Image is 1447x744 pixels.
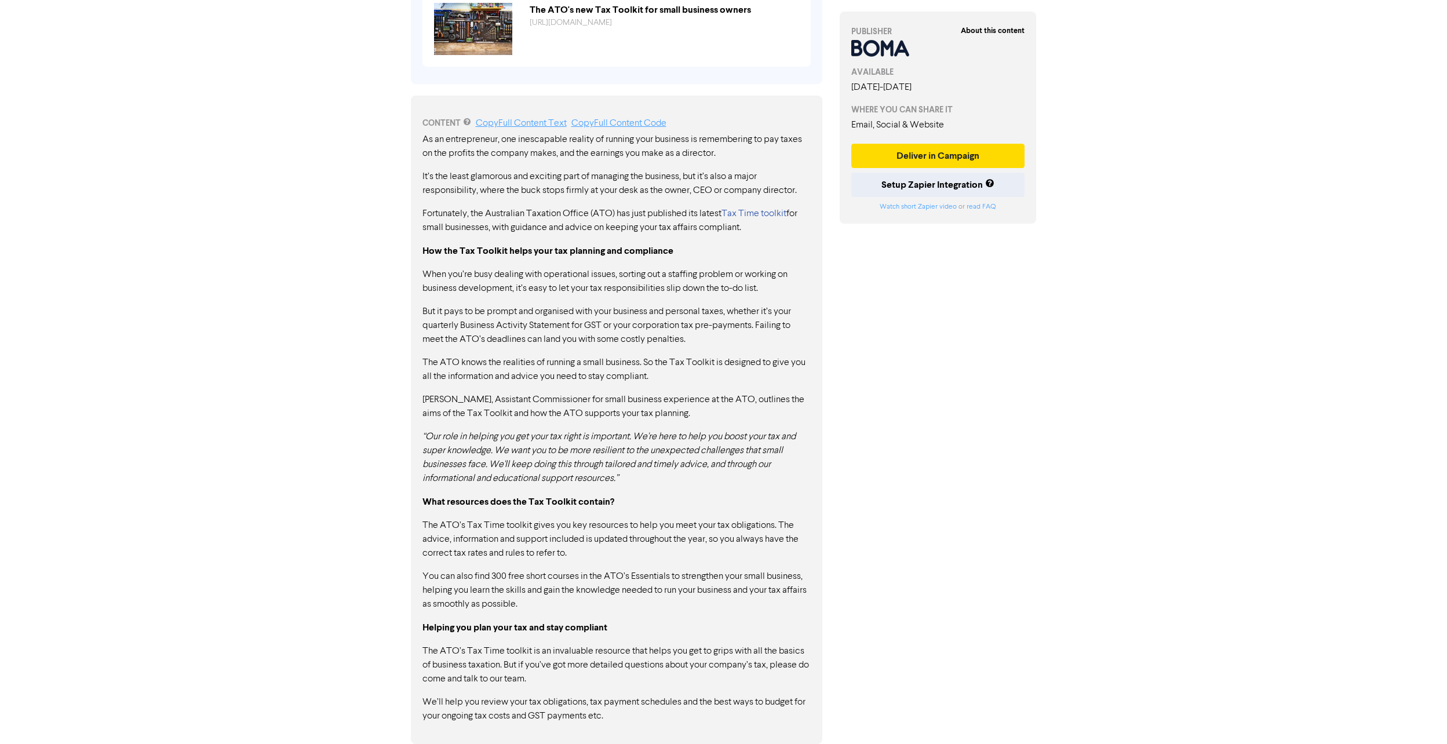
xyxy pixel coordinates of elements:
div: [DATE] - [DATE] [851,81,1025,94]
iframe: Chat Widget [1389,688,1447,744]
p: As an entrepreneur, one inescapable reality of running your business is remembering to pay taxes ... [422,133,811,161]
div: Email, Social & Website [851,118,1025,132]
div: PUBLISHER [851,25,1025,38]
p: It’s the least glamorous and exciting part of managing the business, but it’s also a major respon... [422,170,811,198]
div: or [851,202,1025,212]
strong: What resources does the Tax Toolkit contain? [422,496,614,508]
strong: About this content [961,26,1025,35]
div: CONTENT [422,116,811,130]
em: “Our role in helping you get your tax right is important. We're here to help you boost your tax a... [422,432,796,483]
a: read FAQ [967,203,996,210]
p: The ATO’s Tax Time toolkit gives you key resources to help you meet your tax obligations. The adv... [422,519,811,560]
p: When you’re busy dealing with operational issues, sorting out a staffing problem or working on bu... [422,268,811,296]
p: You can also find 300 free short courses in the ATO’s Essentials to strengthen your small busines... [422,570,811,611]
p: Fortunately, the Australian Taxation Office (ATO) has just published its latest for small busines... [422,207,811,235]
a: Copy Full Content Text [476,119,567,128]
div: WHERE YOU CAN SHARE IT [851,104,1025,116]
div: The ATO's new Tax Toolkit for small business owners [521,3,808,17]
a: [URL][DOMAIN_NAME] [530,19,612,27]
p: But it pays to be prompt and organised with your business and personal taxes, whether it’s your q... [422,305,811,347]
p: [PERSON_NAME], Assistant Commissioner for small business experience at the ATO, outlines the aims... [422,393,811,421]
a: Tax Time toolkit [721,209,786,218]
strong: How the Tax Toolkit helps your tax planning and compliance [422,245,673,257]
button: Setup Zapier Integration [851,173,1025,197]
button: Deliver in Campaign [851,144,1025,168]
a: Watch short Zapier video [880,203,957,210]
strong: Helping you plan your tax and stay compliant [422,622,607,633]
div: https://public2.bomamarketing.com/cp/5liLTCIpEeYwaVRCtWYThn?sa=El58F6Fk [521,17,808,29]
p: The ATO’s Tax Time toolkit is an invaluable resource that helps you get to grips with all the bas... [422,644,811,686]
a: Copy Full Content Code [571,119,666,128]
div: AVAILABLE [851,66,1025,78]
p: We’ll help you review your tax obligations, tax payment schedules and the best ways to budget for... [422,695,811,723]
p: The ATO knows the realities of running a small business. So the Tax Toolkit is designed to give y... [422,356,811,384]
